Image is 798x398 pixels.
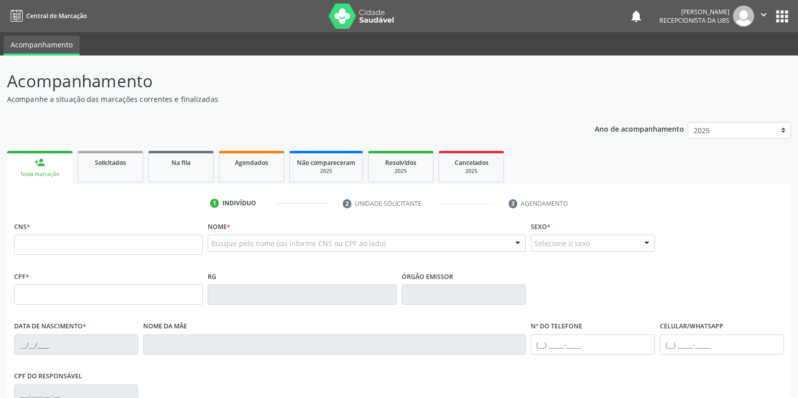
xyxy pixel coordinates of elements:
label: Nome da mãe [143,319,187,334]
div: 2025 [297,167,355,175]
label: RG [208,269,216,285]
button: notifications [629,9,643,23]
span: Recepcionista da UBS [659,16,729,25]
label: Órgão emissor [402,269,453,285]
span: Busque pelo nome (ou informe CNS ou CPF ao lado) [211,238,386,249]
span: Na fila [171,158,191,167]
span: Agendados [235,158,268,167]
div: person_add [34,157,45,168]
img: img [733,6,754,27]
label: Celular/WhatsApp [660,319,723,334]
i:  [758,9,769,20]
label: Nº do Telefone [531,319,582,334]
div: 2025 [446,167,497,175]
span: Solicitados [95,158,126,167]
label: CPF [14,269,29,285]
label: CPF do responsável [14,369,82,384]
p: Acompanhamento [7,69,556,94]
p: Acompanhe a situação das marcações correntes e finalizadas [7,94,556,104]
span: Selecione o sexo [534,238,590,249]
input: __/__/____ [14,334,138,355]
input: (__) _____-_____ [531,334,655,355]
label: Data de nascimento [14,319,86,334]
label: Nome [208,219,230,235]
div: 1 [210,199,219,208]
a: Central de Marcação [7,8,87,24]
input: (__) _____-_____ [660,334,784,355]
button:  [754,6,773,27]
div: Nova marcação [14,170,66,178]
div: Indivíduo [222,199,256,208]
div: [PERSON_NAME] [659,8,729,16]
a: Acompanhamento [4,36,80,55]
label: Sexo [531,219,550,235]
span: Cancelados [455,158,488,167]
span: Não compareceram [297,158,355,167]
span: Resolvidos [385,158,416,167]
label: CNS [14,219,30,235]
p: Ano de acompanhamento [595,122,684,135]
span: Central de Marcação [26,12,87,20]
button: apps [773,8,791,25]
div: 2025 [376,167,426,175]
